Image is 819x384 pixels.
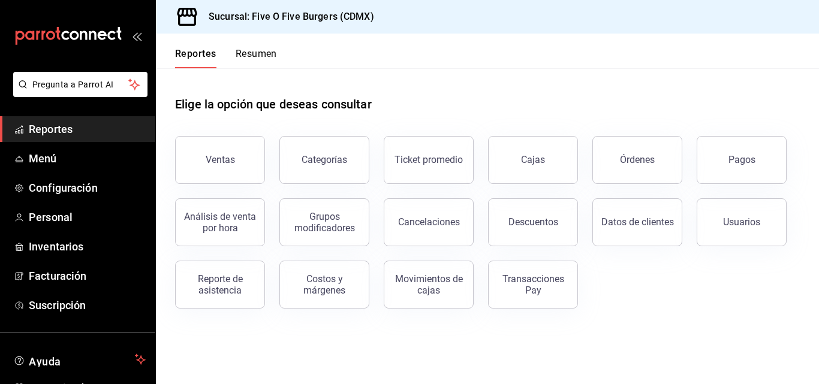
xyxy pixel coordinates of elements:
[29,150,146,167] span: Menú
[697,198,787,246] button: Usuarios
[384,136,474,184] button: Ticket promedio
[183,211,257,234] div: Análisis de venta por hora
[488,261,578,309] button: Transacciones Pay
[32,78,129,91] span: Pregunta a Parrot AI
[601,216,674,228] div: Datos de clientes
[13,72,147,97] button: Pregunta a Parrot AI
[620,154,655,165] div: Órdenes
[175,48,216,68] button: Reportes
[29,352,130,367] span: Ayuda
[592,198,682,246] button: Datos de clientes
[287,273,362,296] div: Costos y márgenes
[132,31,141,41] button: open_drawer_menu
[29,297,146,313] span: Suscripción
[175,95,372,113] h1: Elige la opción que deseas consultar
[8,87,147,99] a: Pregunta a Parrot AI
[728,154,755,165] div: Pagos
[384,198,474,246] button: Cancelaciones
[29,180,146,196] span: Configuración
[183,273,257,296] div: Reporte de asistencia
[175,136,265,184] button: Ventas
[521,153,546,167] div: Cajas
[199,10,374,24] h3: Sucursal: Five O Five Burgers (CDMX)
[206,154,235,165] div: Ventas
[175,198,265,246] button: Análisis de venta por hora
[279,198,369,246] button: Grupos modificadores
[279,261,369,309] button: Costos y márgenes
[175,261,265,309] button: Reporte de asistencia
[29,238,146,255] span: Inventarios
[398,216,460,228] div: Cancelaciones
[236,48,277,68] button: Resumen
[488,198,578,246] button: Descuentos
[508,216,558,228] div: Descuentos
[488,136,578,184] a: Cajas
[395,154,463,165] div: Ticket promedio
[279,136,369,184] button: Categorías
[29,209,146,225] span: Personal
[175,48,277,68] div: navigation tabs
[697,136,787,184] button: Pagos
[496,273,570,296] div: Transacciones Pay
[302,154,347,165] div: Categorías
[29,121,146,137] span: Reportes
[592,136,682,184] button: Órdenes
[287,211,362,234] div: Grupos modificadores
[723,216,760,228] div: Usuarios
[392,273,466,296] div: Movimientos de cajas
[29,268,146,284] span: Facturación
[384,261,474,309] button: Movimientos de cajas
